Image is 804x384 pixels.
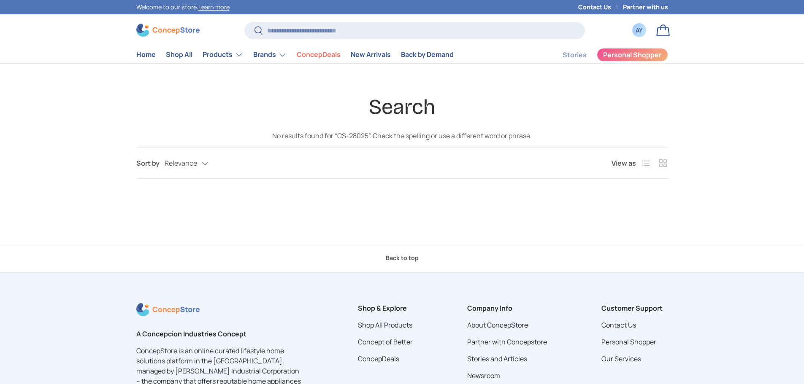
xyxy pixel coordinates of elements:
p: No results found for “CS-28025”. Check the spelling or use a different word or phrase. [240,131,564,141]
nav: Secondary [542,46,668,63]
a: Products [203,46,243,63]
button: Relevance [165,156,225,171]
a: Personal Shopper [601,337,656,346]
a: Home [136,46,156,63]
a: Back by Demand [401,46,454,63]
a: About ConcepStore [467,320,528,330]
a: Learn more [198,3,230,11]
img: ConcepStore [136,24,200,37]
a: Personal Shopper [597,48,668,62]
a: Concept of Better [358,337,413,346]
a: New Arrivals [351,46,391,63]
nav: Primary [136,46,454,63]
a: ConcepDeals [297,46,341,63]
summary: Brands [248,46,292,63]
summary: Products [198,46,248,63]
label: Sort by [136,158,165,168]
span: Relevance [165,159,197,167]
h2: A Concepcion Industries Concept [136,329,303,339]
a: Brands [253,46,287,63]
a: Shop All [166,46,192,63]
a: Newsroom [467,371,500,380]
a: Partner with us [623,3,668,12]
p: Welcome to our store. [136,3,230,12]
a: Contact Us [601,320,636,330]
a: Contact Us [578,3,623,12]
h1: Search [136,94,668,120]
div: AY [635,26,644,35]
a: ConcepDeals [358,354,399,363]
a: Our Services [601,354,641,363]
span: View as [612,158,636,168]
a: AY [630,21,649,40]
a: Partner with Concepstore [467,337,547,346]
a: Stories and Articles [467,354,527,363]
span: Personal Shopper [603,51,661,58]
a: Shop All Products [358,320,412,330]
a: Stories [563,47,587,63]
